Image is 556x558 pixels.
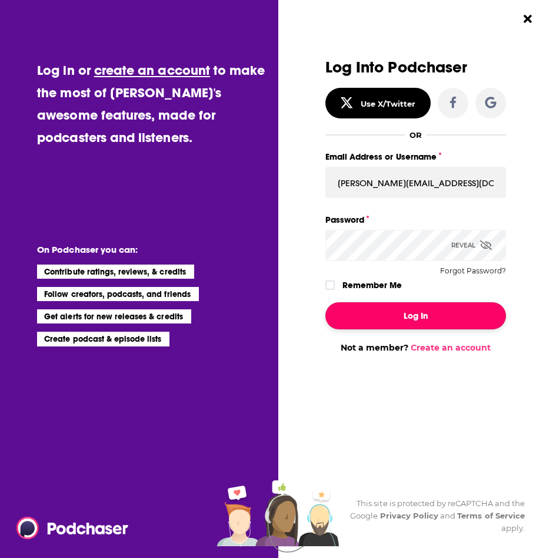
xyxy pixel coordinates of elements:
label: Password [325,212,506,227]
button: Forgot Password? [440,267,506,275]
div: Reveal [451,230,492,261]
h3: Log Into Podchaser [325,59,506,76]
a: create an account [94,62,210,78]
a: Podchaser - Follow, Share and Rate Podcasts [16,517,120,539]
input: Email Address or Username [325,167,506,199]
div: Use X/Twitter [361,99,416,108]
a: Terms of Service [457,511,525,520]
button: Close Button [517,8,539,30]
img: Podchaser - Follow, Share and Rate Podcasts [16,517,129,539]
div: This site is protected by reCAPTCHA and the Google and apply. [344,497,525,534]
div: Not a member? [325,342,506,353]
li: On Podchaser you can: [37,244,268,255]
li: Contribute ratings, reviews, & credits [37,265,194,279]
li: Get alerts for new releases & credits [37,309,191,323]
a: Create an account [411,342,491,353]
button: Use X/Twitter [325,88,431,118]
li: Follow creators, podcasts, and friends [37,287,199,301]
div: OR [409,130,422,140]
a: Privacy Policy [380,511,439,520]
li: Create podcast & episode lists [37,332,169,346]
button: Log In [325,302,506,329]
label: Remember Me [342,278,402,293]
label: Email Address or Username [325,149,506,164]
